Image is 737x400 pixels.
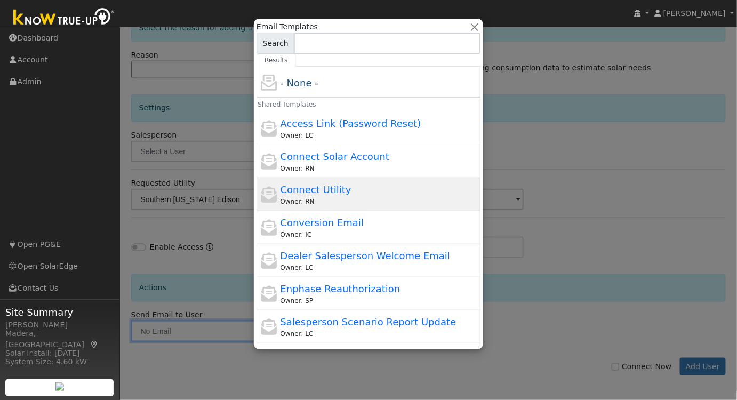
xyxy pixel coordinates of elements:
span: Conversion Email [281,217,364,228]
div: System Size: 4.60 kW [5,356,114,367]
div: Idalia Cruz [281,230,478,239]
h6: Shared Templates [250,97,265,113]
span: Salesperson Scenario Report Update [281,316,456,327]
span: Connect Utility [281,184,351,195]
span: Access Link (Password Reset) [281,118,421,129]
div: Solar Install: [DATE] [5,348,114,359]
span: Connect Solar Account [281,151,389,162]
span: - None - [281,77,318,89]
div: Leroy Coffman [281,263,478,273]
div: Leroy Coffman [281,329,478,339]
span: Dealer Salesperson Welcome Email [281,250,451,261]
a: Results [257,54,296,67]
div: Renchia Nicholas [281,197,478,206]
div: Madera, [GEOGRAPHIC_DATA] [5,328,114,350]
img: retrieve [55,382,64,391]
div: Leroy Coffman [281,131,478,140]
img: Know True-Up [8,6,120,30]
span: Search [257,33,294,54]
span: Enphase Reauthorization [281,283,400,294]
div: Renchia Nicholas [281,164,478,173]
div: [PERSON_NAME] [5,319,114,331]
span: Email Templates [257,21,318,33]
span: Site Summary [5,305,114,319]
a: Map [90,340,99,349]
span: [PERSON_NAME] [663,9,726,18]
div: Samantha Perry [281,296,478,306]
